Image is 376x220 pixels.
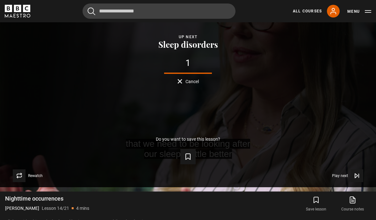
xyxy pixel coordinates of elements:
span: Play next [332,174,348,178]
button: Play next [332,169,363,182]
a: All Courses [293,8,322,14]
p: Do you want to save this lesson? [156,137,220,141]
span: Cancel [185,79,199,84]
h1: Nighttime occurrences [5,195,89,202]
button: Sleep disorders [156,40,220,49]
p: [PERSON_NAME] [5,205,39,212]
button: Save lesson [298,195,334,213]
a: Course notes [335,195,371,213]
button: Rewatch [13,169,43,182]
button: Cancel [177,79,199,84]
div: 1 [10,59,366,67]
input: Search [83,4,235,19]
button: Toggle navigation [347,8,371,15]
button: Submit the search query [88,7,95,15]
span: Rewatch [28,174,43,178]
p: Lesson 14/21 [42,205,69,212]
div: Up next [10,34,366,40]
svg: BBC Maestro [5,5,30,18]
p: 4 mins [76,205,89,212]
